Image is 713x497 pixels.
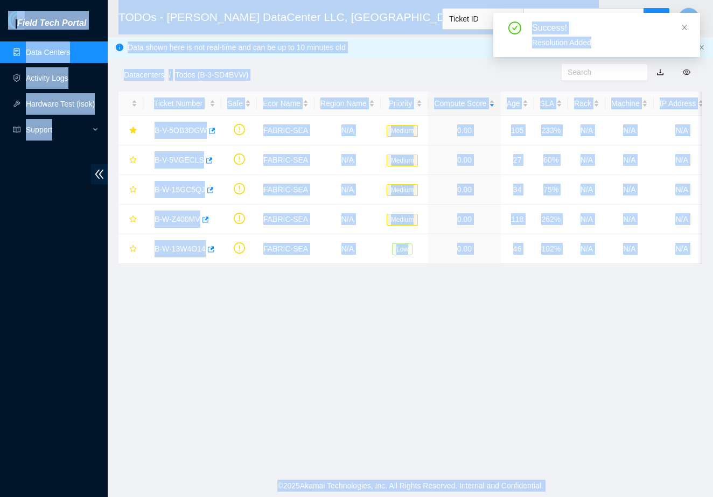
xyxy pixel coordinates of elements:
span: eye [683,68,690,76]
td: N/A [654,234,710,264]
td: N/A [568,205,605,234]
td: 0.00 [428,205,500,234]
a: Activity Logs [26,74,68,82]
td: N/A [605,145,654,175]
td: 75% [534,175,568,205]
td: 0.00 [428,175,500,205]
span: read [13,126,20,134]
td: 0.00 [428,145,500,175]
td: N/A [314,175,381,205]
button: star [124,240,137,257]
span: Medium [387,214,418,226]
span: exclamation-circle [234,124,245,135]
span: Medium [387,184,418,196]
a: Data Centers [26,48,70,57]
span: / [169,71,171,79]
button: download [648,64,672,81]
a: Hardware Test (isok) [26,100,95,108]
td: 118 [501,205,534,234]
td: N/A [654,145,710,175]
span: star [129,127,137,135]
span: star [129,215,137,224]
span: check-circle [508,22,521,34]
button: star [124,211,137,228]
span: Support [26,119,89,141]
a: B-V-5VGECLS [155,156,204,164]
td: FABRIC-SEA [257,145,314,175]
td: 262% [534,205,568,234]
td: 60% [534,145,568,175]
span: Field Tech Portal [17,18,86,29]
td: 34 [501,175,534,205]
a: Todos (B-3-SD4BVW) [175,71,248,79]
button: star [124,181,137,198]
button: close [698,44,705,51]
td: N/A [314,116,381,145]
button: search [644,8,669,30]
td: 105 [501,116,534,145]
td: N/A [605,205,654,234]
span: star [129,156,137,165]
td: FABRIC-SEA [257,116,314,145]
span: Medium [387,125,418,137]
td: N/A [605,116,654,145]
span: exclamation-circle [234,183,245,194]
td: FABRIC-SEA [257,205,314,234]
div: Success! [532,22,687,34]
span: exclamation-circle [234,153,245,165]
td: N/A [314,234,381,264]
button: star [124,151,137,169]
a: B-V-5OB3DGW [155,126,207,135]
td: 46 [501,234,534,264]
img: Akamai Technologies [8,11,54,30]
a: Datacenters [124,71,164,79]
td: N/A [314,205,381,234]
span: Low [392,243,413,255]
td: N/A [568,175,605,205]
td: N/A [568,116,605,145]
input: Enter text here... [523,8,644,30]
span: Medium [387,155,418,166]
input: Search [568,66,633,78]
td: N/A [314,145,381,175]
td: 0.00 [428,234,500,264]
span: double-left [91,164,108,184]
div: Resolution Added [532,37,687,48]
td: FABRIC-SEA [257,175,314,205]
td: FABRIC-SEA [257,234,314,264]
td: 0.00 [428,116,500,145]
button: star [124,122,137,139]
td: N/A [654,116,710,145]
a: B-W-Z400MV [155,215,200,223]
a: B-W-15GC5QJ [155,185,205,194]
span: star [129,186,137,194]
span: exclamation-circle [234,242,245,254]
td: 102% [534,234,568,264]
span: star [129,245,137,254]
span: exclamation-circle [234,213,245,224]
td: N/A [654,205,710,234]
span: S [686,12,692,25]
span: close [681,24,688,31]
button: S [678,8,700,29]
td: 233% [534,116,568,145]
a: B-W-13W4O14 [155,244,206,253]
td: N/A [568,145,605,175]
td: 27 [501,145,534,175]
td: N/A [654,175,710,205]
footer: © 2025 Akamai Technologies, Inc. All Rights Reserved. Internal and Confidential. [108,474,713,497]
span: Ticket ID [449,11,517,27]
td: N/A [605,234,654,264]
a: Akamai TechnologiesField Tech Portal [8,19,86,33]
td: N/A [605,175,654,205]
td: N/A [568,234,605,264]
